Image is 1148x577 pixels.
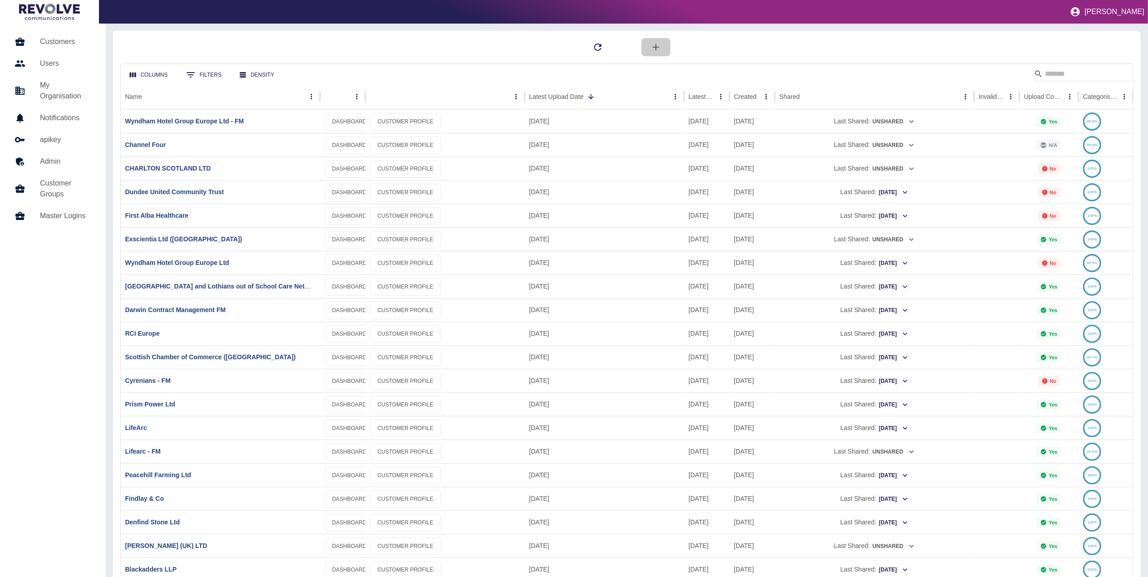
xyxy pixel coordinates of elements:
a: CUSTOMER PROFILE [370,349,441,367]
div: 13 Oct 2025 [525,322,684,345]
button: Unshared [872,539,915,553]
text: 100% [1088,214,1097,218]
p: Yes [1049,543,1057,549]
button: Select columns [123,67,175,83]
text: 100% [1088,166,1097,171]
a: Scottish Chamber of Commerce ([GEOGRAPHIC_DATA]) [125,353,296,361]
h5: apikey [40,134,91,145]
a: DASHBOARD [325,207,374,225]
div: 01 Oct 2025 [684,534,729,557]
div: 07 Oct 2025 [684,345,729,369]
button: [DATE] [878,280,909,294]
a: CUSTOMER PROFILE [370,302,441,319]
a: apikey [7,129,99,151]
p: No [1050,190,1057,195]
text: 100% [1088,284,1097,288]
button: column menu [350,90,363,103]
div: 04 Jul 2023 [729,487,775,510]
div: Not all required reports for this customer were uploaded for the latest usage month. [1038,376,1060,386]
div: 13 Oct 2025 [525,369,684,392]
a: CUSTOMER PROFILE [370,443,441,461]
button: [DATE] [878,516,909,530]
div: 04 Oct 2025 [684,109,729,133]
p: Yes [1049,284,1057,289]
text: 99.9% [1087,119,1098,123]
div: Latest Upload Date [529,93,584,100]
h5: My Organisation [40,80,91,102]
a: DASHBOARD [325,443,374,461]
div: 04 Oct 2025 [684,274,729,298]
div: Not all required reports for this customer were uploaded for the latest usage month. [1038,164,1060,174]
a: Lifearc - FM [125,448,161,455]
button: Show filters [179,66,229,84]
p: Yes [1049,308,1057,313]
a: DASHBOARD [325,160,374,178]
a: Customer Groups [7,172,99,205]
div: 04 Jul 2023 [729,463,775,487]
div: 04 Jul 2023 [729,322,775,345]
button: [DATE] [878,469,909,483]
a: Denfind Stone Ltd [125,518,180,526]
div: Last Shared: [779,275,970,298]
text: 99.9% [1087,450,1098,454]
div: Last Shared: [779,534,970,557]
a: Peacehill Farming Ltd [125,471,191,479]
div: 30 Jun 2025 [684,133,729,156]
a: Blackadders LLP [125,566,177,573]
div: Upload Complete [1024,93,1063,100]
text: 99.9% [1087,261,1098,265]
button: [DATE] [878,374,909,388]
a: CUSTOMER PROFILE [370,514,441,532]
div: 13 Oct 2025 [525,274,684,298]
text: 100% [1088,237,1097,241]
text: 100% [1088,308,1097,312]
p: [PERSON_NAME] [1084,8,1144,16]
a: Exscientia Ltd ([GEOGRAPHIC_DATA]) [125,235,242,243]
div: Last Shared: [779,346,970,369]
div: 06 Oct 2025 [684,180,729,204]
div: 30 Sep 2025 [684,510,729,534]
div: 04 Jul 2023 [729,180,775,204]
a: CUSTOMER PROFILE [370,467,441,484]
div: 10 Oct 2025 [525,463,684,487]
button: Unshared [872,115,915,129]
a: DASHBOARD [325,137,374,154]
div: 25 Sep 2025 [684,487,729,510]
text: 100% [1088,426,1097,430]
p: No [1050,378,1057,384]
a: LifeArc [125,424,147,431]
h5: Customers [40,36,91,47]
p: Yes [1049,449,1057,455]
a: CUSTOMER PROFILE [370,538,441,555]
a: DASHBOARD [325,231,374,249]
a: CUSTOMER PROFILE [370,254,441,272]
div: Last Shared: [779,110,970,133]
div: 14 Oct 2025 [729,109,775,133]
text: 100% [1088,544,1097,548]
button: Created column menu [760,90,773,103]
a: CUSTOMER PROFILE [370,113,441,131]
a: CUSTOMER PROFILE [370,231,441,249]
p: Yes [1049,402,1057,407]
a: CUSTOMER PROFILE [370,207,441,225]
div: 10 Oct 2025 [525,487,684,510]
div: 04 Jul 2023 [729,274,775,298]
button: [DATE] [878,421,909,435]
a: CUSTOMER PROFILE [370,137,441,154]
div: Not all required reports for this customer were uploaded for the latest usage month. [1038,211,1060,221]
div: Not all required reports for this customer were uploaded for the latest usage month. [1038,187,1060,197]
a: Master Logins [7,205,99,227]
div: Last Shared: [779,228,970,251]
p: Yes [1049,473,1057,478]
a: CUSTOMER PROFILE [370,278,441,296]
p: Yes [1049,496,1057,502]
div: Last Shared: [779,393,970,416]
h5: Master Logins [40,210,91,221]
a: Findlay & Co [125,495,164,502]
a: Prism Power Ltd [125,401,175,408]
div: This status is not applicable for customers using manual upload. [1037,140,1061,150]
div: 09 Oct 2025 [525,534,684,557]
button: Invalid Creds column menu [1005,90,1017,103]
div: 04 Jul 2023 [729,204,775,227]
div: 04 Jul 2023 [729,369,775,392]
